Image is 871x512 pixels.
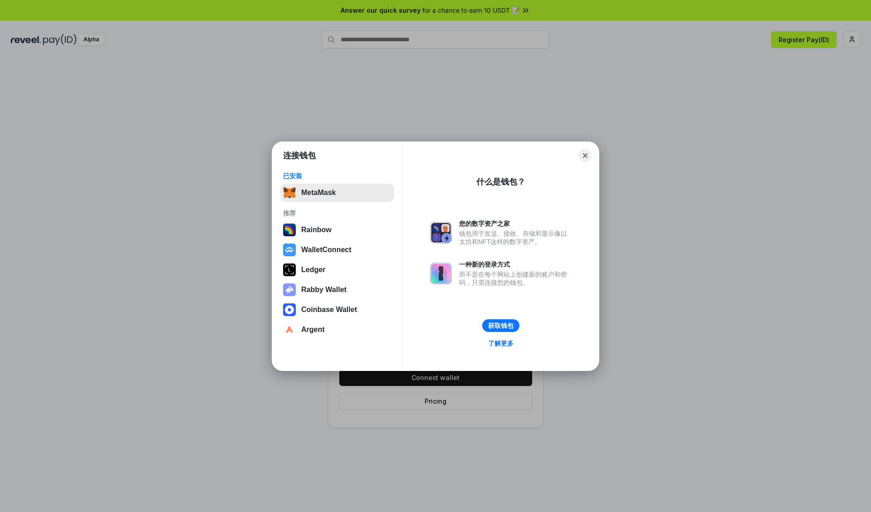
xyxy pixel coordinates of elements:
[301,189,336,197] div: MetaMask
[280,281,394,299] button: Rabby Wallet
[283,303,296,316] img: svg+xml,%3Csvg%20width%3D%2228%22%20height%3D%2228%22%20viewBox%3D%220%200%2028%2028%22%20fill%3D...
[283,150,316,161] h1: 连接钱包
[283,244,296,256] img: svg+xml,%3Csvg%20width%3D%2228%22%20height%3D%2228%22%20viewBox%3D%220%200%2028%2028%22%20fill%3D...
[301,266,325,274] div: Ledger
[579,149,592,162] button: Close
[280,301,394,319] button: Coinbase Wallet
[280,241,394,259] button: WalletConnect
[482,319,519,332] button: 获取钱包
[283,323,296,336] img: svg+xml,%3Csvg%20width%3D%2228%22%20height%3D%2228%22%20viewBox%3D%220%200%2028%2028%22%20fill%3D...
[459,219,572,228] div: 您的数字资产之家
[488,322,514,330] div: 获取钱包
[280,321,394,339] button: Argent
[301,246,352,254] div: WalletConnect
[280,261,394,279] button: Ledger
[301,226,332,234] div: Rainbow
[488,339,514,347] div: 了解更多
[280,221,394,239] button: Rainbow
[430,263,452,284] img: svg+xml,%3Csvg%20xmlns%3D%22http%3A%2F%2Fwww.w3.org%2F2000%2Fsvg%22%20fill%3D%22none%22%20viewBox...
[459,270,572,287] div: 而不是在每个网站上创建新的账户和密码，只需连接您的钱包。
[280,184,394,202] button: MetaMask
[283,172,391,180] div: 已安装
[476,176,525,187] div: 什么是钱包？
[483,337,519,349] a: 了解更多
[459,229,572,246] div: 钱包用于发送、接收、存储和显示像以太坊和NFT这样的数字资产。
[301,326,325,334] div: Argent
[430,222,452,244] img: svg+xml,%3Csvg%20xmlns%3D%22http%3A%2F%2Fwww.w3.org%2F2000%2Fsvg%22%20fill%3D%22none%22%20viewBox...
[283,283,296,296] img: svg+xml,%3Csvg%20xmlns%3D%22http%3A%2F%2Fwww.w3.org%2F2000%2Fsvg%22%20fill%3D%22none%22%20viewBox...
[301,286,347,294] div: Rabby Wallet
[283,209,391,217] div: 推荐
[459,260,572,268] div: 一种新的登录方式
[301,306,357,314] div: Coinbase Wallet
[283,224,296,236] img: svg+xml,%3Csvg%20width%3D%22120%22%20height%3D%22120%22%20viewBox%3D%220%200%20120%20120%22%20fil...
[283,186,296,199] img: svg+xml,%3Csvg%20fill%3D%22none%22%20height%3D%2233%22%20viewBox%3D%220%200%2035%2033%22%20width%...
[283,263,296,276] img: svg+xml,%3Csvg%20xmlns%3D%22http%3A%2F%2Fwww.w3.org%2F2000%2Fsvg%22%20width%3D%2228%22%20height%3...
